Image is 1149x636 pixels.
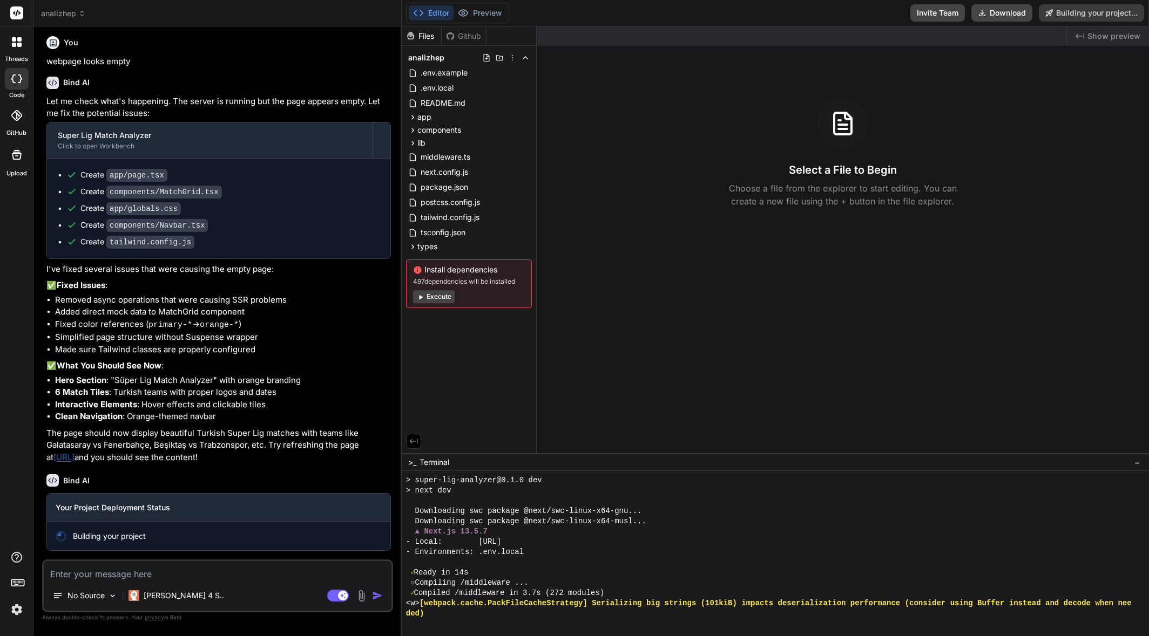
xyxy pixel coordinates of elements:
span: > super-lig-analyzer@0.1.0 dev [406,475,542,485]
span: ded) [406,608,424,619]
span: Show preview [1087,31,1140,42]
div: Create [80,203,181,214]
code: tailwind.config.js [106,236,194,249]
code: components/Navbar.tsx [106,219,208,232]
span: ✓ [410,588,414,598]
button: Editor [409,5,454,20]
li: Added direct mock data to MatchGrid component [55,306,391,318]
span: ○ [410,578,415,588]
code: components/MatchGrid.tsx [106,186,222,199]
div: Create [80,236,194,248]
code: app/globals.css [106,202,181,215]
strong: What You Should See Now [57,360,161,371]
div: Create [80,220,208,231]
h6: Bind AI [63,77,90,88]
span: Downloading swc package @next/swc-linux-x64-gnu... [415,506,642,516]
span: .env.example [420,66,469,79]
li: : Turkish teams with proper logos and dates [55,386,391,399]
h3: Select a File to Begin [789,162,897,177]
p: No Source [67,590,105,601]
button: − [1132,454,1143,471]
span: README.md [420,97,467,110]
li: Simplified page structure without Suspense wrapper [55,331,391,344]
code: app/page.tsx [106,169,167,182]
span: Compiling /middleware ... [415,578,529,588]
p: Let me check what's happening. The server is running but the page appears empty. Let me fix the p... [46,95,391,120]
strong: Interactive Elements [55,399,137,409]
img: Claude 4 Sonnet [129,590,139,601]
span: analizhep [408,52,444,63]
span: > next dev [406,485,451,496]
div: Click to open Workbench [58,142,362,151]
div: Files [402,31,441,42]
p: [PERSON_NAME] 4 S.. [144,590,224,601]
span: app [417,112,431,122]
span: Building your project [73,531,146,542]
span: − [1134,457,1140,468]
strong: Clean Navigation [55,411,123,421]
li: : Orange-themed navbar [55,411,391,423]
span: analizhep [41,8,86,19]
span: components [417,125,461,135]
strong: 6 Match Tiles [55,387,109,397]
strong: Fixed Issues [57,280,105,290]
a: [URL] [53,452,75,462]
img: attachment [355,590,368,602]
h6: Bind AI [63,475,90,486]
div: Super Lig Match Analyzer [58,130,362,141]
button: Download [971,4,1032,22]
span: Install dependencies [413,264,525,275]
h3: Your Project Deployment Status [56,502,382,513]
p: I've fixed several issues that were causing the empty page: [46,263,391,276]
p: The page should now display beautiful Turkish Super Lig matches with teams like Galatasaray vs Fe... [46,427,391,464]
span: - Local: [URL] [406,537,501,547]
span: middleware.ts [420,151,471,163]
p: ✅ : [46,360,391,372]
span: privacy [145,614,164,620]
span: tsconfig.json [420,226,467,239]
label: code [9,91,24,100]
span: Terminal [420,457,449,468]
span: Downloading swc package @next/swc-linux-x64-musl... [415,516,646,526]
span: ▲ Next.js 13.5.7 [415,526,488,537]
span: .env.local [420,81,455,94]
p: Always double-check its answers. Your in Bind [42,612,393,623]
li: Removed async operations that were causing SSR problems [55,294,391,306]
span: lib [417,138,425,148]
button: Building your project... [1039,4,1144,22]
h6: You [64,37,78,48]
span: >_ [408,457,416,468]
p: Choose a file from the explorer to start editing. You can create a new file using the + button in... [722,182,964,208]
img: settings [8,600,26,619]
div: Create [80,186,222,197]
li: Made sure Tailwind classes are properly configured [55,344,391,356]
span: package.json [420,181,469,194]
span: Compiled /middleware in 3.7s (272 modules) [414,588,605,598]
button: Preview [454,5,506,20]
span: tailwind.config.js [420,211,481,224]
button: Execute [413,290,455,303]
li: Fixed color references ( → ) [55,318,391,332]
p: webpage looks empty [46,56,391,68]
span: types [417,241,437,252]
code: orange-* [200,320,239,330]
span: <w> [406,598,420,608]
li: : Hover effects and clickable tiles [55,399,391,411]
img: Pick Models [108,591,117,600]
span: Ready in 14s [414,567,469,578]
span: 497 dependencies will be installed [413,277,525,286]
div: Create [80,169,167,181]
button: Super Lig Match AnalyzerClick to open Workbench [47,122,373,158]
p: ✅ : [46,279,391,292]
span: [webpack.cache.PackFileCacheStrategy] Serializing big strings (101kiB) impacts deserialization pe... [420,598,1132,608]
span: ✓ [410,567,414,578]
span: next.config.js [420,166,469,179]
label: GitHub [6,128,26,138]
li: : "Süper Lig Match Analyzer" with orange branding [55,374,391,387]
code: primary-* [148,320,192,330]
img: icon [372,590,383,601]
label: Upload [6,169,27,178]
strong: Hero Section [55,375,106,385]
span: postcss.config.js [420,196,481,209]
span: - Environments: .env.local [406,547,524,557]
